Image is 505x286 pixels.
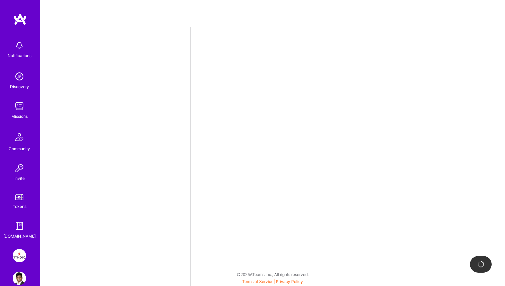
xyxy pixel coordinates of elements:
[242,279,303,284] span: |
[13,249,26,262] img: Syndio: Transformation Engine Modernization
[10,83,29,90] div: Discovery
[15,194,23,200] img: tokens
[40,266,505,283] div: © 2025 ATeams Inc., All rights reserved.
[242,279,274,284] a: Terms of Service
[9,145,30,152] div: Community
[276,279,303,284] a: Privacy Policy
[13,203,26,210] div: Tokens
[11,113,28,120] div: Missions
[13,219,26,233] img: guide book
[13,99,26,113] img: teamwork
[13,272,26,285] img: User Avatar
[11,272,28,285] a: User Avatar
[8,52,31,59] div: Notifications
[13,13,27,25] img: logo
[13,162,26,175] img: Invite
[14,175,25,182] div: Invite
[13,39,26,52] img: bell
[11,129,27,145] img: Community
[13,70,26,83] img: discovery
[3,233,36,240] div: [DOMAIN_NAME]
[11,249,28,262] a: Syndio: Transformation Engine Modernization
[476,260,485,269] img: loading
